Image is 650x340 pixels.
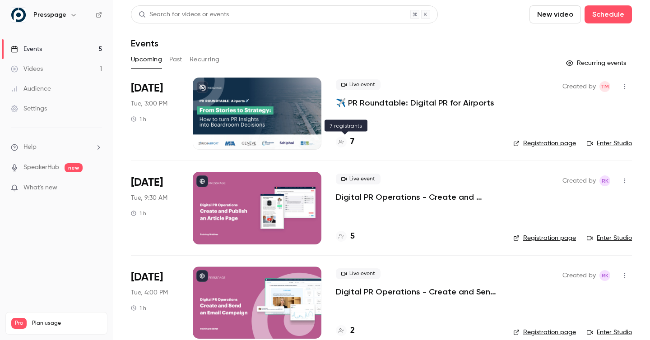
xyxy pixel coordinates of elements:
span: [DATE] [131,81,163,96]
span: RK [602,175,608,186]
span: [DATE] [131,175,163,190]
div: Nov 4 Tue, 9:30 AM (Europe/Amsterdam) [131,172,178,244]
a: 2 [336,325,355,337]
span: Live event [336,79,381,90]
a: Digital PR Operations - Create and Publish an Article Page [336,192,499,202]
button: Schedule [585,5,632,23]
a: Enter Studio [587,328,632,337]
li: help-dropdown-opener [11,142,102,152]
div: Search for videos or events [139,10,229,19]
span: Tue, 4:00 PM [131,288,168,297]
div: 1 h [131,304,146,312]
a: ✈️ PR Roundtable: Digital PR for Airports [336,97,494,108]
span: Robin Kleine [599,175,610,186]
button: Upcoming [131,52,162,67]
h6: Presspage [33,10,66,19]
span: new [65,163,83,172]
span: [DATE] [131,270,163,285]
img: Presspage [11,8,26,22]
div: Audience [11,84,51,93]
iframe: Noticeable Trigger [91,184,102,192]
span: TM [601,81,609,92]
span: Robin Kleine [599,270,610,281]
span: Pro [11,318,27,329]
a: 5 [336,230,355,243]
span: What's new [23,183,57,193]
a: Registration page [513,328,576,337]
a: 7 [336,136,354,148]
a: Enter Studio [587,234,632,243]
span: Help [23,142,37,152]
span: Plan usage [32,320,102,327]
a: Enter Studio [587,139,632,148]
a: Registration page [513,234,576,243]
h1: Events [131,38,158,49]
h4: 5 [350,230,355,243]
div: Settings [11,104,47,113]
span: Created by [562,175,596,186]
span: Live event [336,268,381,279]
div: Nov 18 Tue, 4:00 PM (Europe/Amsterdam) [131,266,178,339]
span: RK [602,270,608,281]
a: Registration page [513,139,576,148]
h4: 2 [350,325,355,337]
h4: 7 [350,136,354,148]
span: Created by [562,270,596,281]
div: Oct 21 Tue, 3:00 PM (Europe/Amsterdam) [131,78,178,150]
div: Videos [11,64,43,74]
button: New video [529,5,581,23]
span: Tue, 3:00 PM [131,99,167,108]
div: 1 h [131,115,146,123]
span: Live event [336,174,381,184]
button: Recurring [190,52,220,67]
div: 1 h [131,210,146,217]
button: Recurring events [562,56,632,70]
button: Past [169,52,182,67]
a: SpeakerHub [23,163,59,172]
span: Teis Meijer [599,81,610,92]
a: Digital PR Operations - Create and Send an Email Campaign [336,286,499,297]
span: Tue, 9:30 AM [131,193,167,202]
span: Created by [562,81,596,92]
div: Events [11,45,42,54]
